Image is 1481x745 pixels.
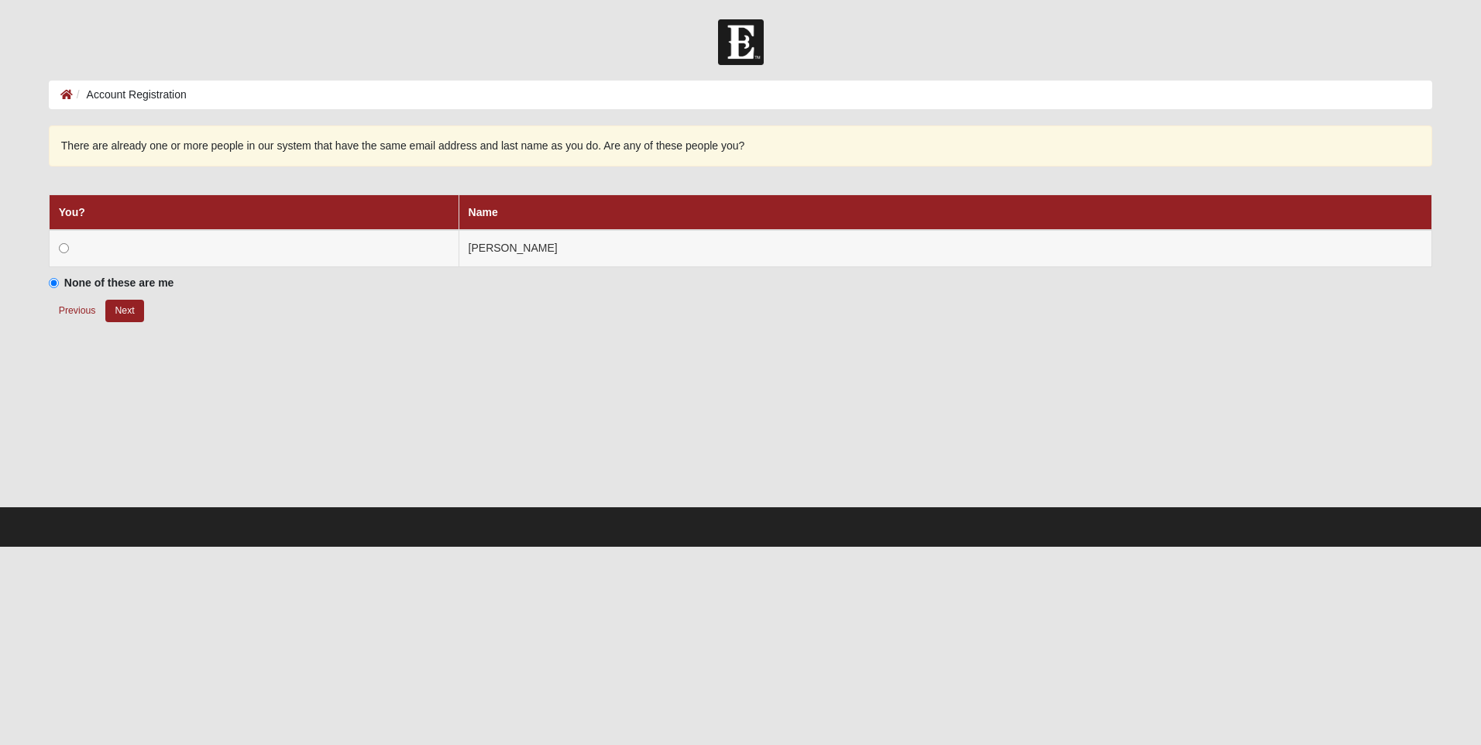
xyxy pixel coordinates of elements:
[49,278,59,288] input: None of these are me
[73,87,187,103] li: Account Registration
[459,194,1432,230] th: Name
[64,276,174,289] strong: None of these are me
[49,299,106,323] button: Previous
[105,300,143,322] button: Next
[718,19,764,65] img: Church of Eleven22 Logo
[49,125,1432,167] div: There are already one or more people in our system that have the same email address and last name...
[49,194,459,230] th: You?
[459,230,1432,267] td: [PERSON_NAME]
